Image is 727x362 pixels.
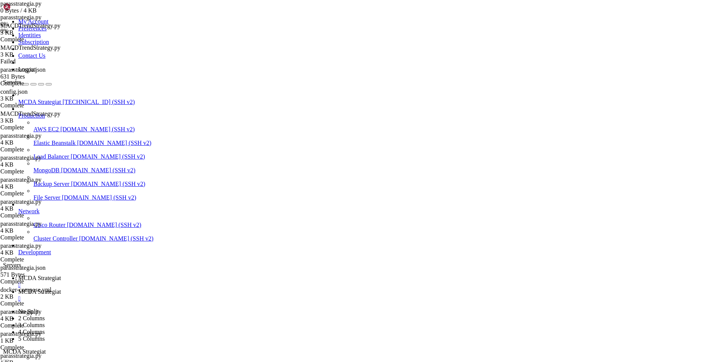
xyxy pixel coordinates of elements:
span: │ * Best │ 5/200 │ 313 │ 205 107 1 65.5 │ 0.71% │ 77.041 USDC (7.70%) │ 10 days, 18:16:00 │ -2.29... [3,249,510,256]
x-row: [DATE] 12:28:13,445 - freqtrade.optimize.hyperopt.hyperopt_interface - INFO - Max roi table: {0: ... [3,65,628,71]
x-row: [DATE] 12:28:13,605 - freqtrade.data.history.datahandlers.idatahandler - INFO - Price jump in XRP... [3,99,628,105]
div: 3 KB [0,117,73,124]
span: config.json [0,88,28,95]
div: Complete [0,36,73,43]
div: Complete [0,102,73,109]
span: parasstrategia.py [0,154,73,168]
div: 4 KB [0,161,73,168]
div: Complete [0,190,73,197]
span: parasstrategia.json [0,264,73,278]
div: 571 Bytes [0,271,73,278]
span: parasstrategia.py [0,242,41,249]
x-row: [DATE] 12:28:13,643 - freqtrade.data.history.datahandlers.idatahandler - INFO - Price jump in SOL... [3,112,628,119]
span: parasstrategia.py [0,242,73,256]
span: parasstrategia.py [0,132,41,139]
span: parasstrategia.py [0,0,73,14]
div: 2 KB [0,293,73,300]
x-row: [DATE] 12:28:13,433 - freqtrade.strategy.hyper - INFO - Strategy Parameter(default): slope_lookba... [3,10,628,17]
div: Complete [0,212,73,219]
span: │ * Best │ 18/200 │ 359 │ 220 138 1 61.3 │ 0.63% │ 78.915 USDC (7.89%) │ 8 days, 20:50:00 │ -2.51... [3,276,510,283]
x-row: .py'... [3,44,628,51]
span: │ * Best │ 6/200 │ 335 │ 214 120 1 63.9 │ 0.66% │ 77.494 USDC (7.75%) │ 9 days, 19:15:00 │ -2.396... [3,263,510,269]
span: docker-compose.yml [0,286,73,300]
div: Complete [0,344,73,351]
span: MACDTrendStrategy.py [0,44,60,51]
x-row: [DATE] 12:28:15,370 - freqtrade.optimize.hyperopt.hyperopt - INFO - Number of parallel jobs set a... [3,153,628,160]
x-row: [DATE] 12:28:15,063 - freqtrade.optimize.hyperopt.hyperopt_optimizer - INFO - Hyperopting with da... [3,140,628,146]
div: Complete [0,124,73,131]
span: parasstrategia.json [0,264,46,271]
div: Complete [0,80,73,87]
div: Complete [0,234,73,241]
x-row: [DATE] 12:28:13,521 - freqtrade.data.history.datahandlers.idatahandler - INFO - Price jump in ETH... [3,78,628,85]
div: 4 KB [0,183,73,190]
span: parasstrategia.py [0,331,41,337]
x-row: [DATE] 12:28:13,442 - freqtrade.resolvers.iresolver - INFO - Using resolved hyperoptloss SharpeHy... [3,37,628,44]
x-row: [DATE] 12:28:13,584 - freqtrade.data.converter.converter - INFO - Missing data fillup for BNB/USD... [3,92,628,99]
div: 4 KB [0,315,73,322]
span: parasstrategia.py [0,331,73,344]
span: config.json [0,88,73,102]
x-row: [DATE] 12:28:13,661 - freqtrade.data.converter.converter - INFO - Missing data fillup for SOL/USD... [3,119,628,126]
span: MACDTrendStrategy.py [0,110,60,117]
div: 4 KB [0,249,73,256]
span: parasstrategia.py [0,198,73,212]
x-row: [DATE] 12:28:13,664 - freqtrade.optimize.backtesting - INFO - Loading data from [DATE] 18:00:00 u... [3,126,628,133]
div: 3 KB [0,95,73,102]
span: parasstrategia.py [0,0,41,7]
span: │ Best │ 105/200 │ 405 │ 219 185 1 54.1 │ 0.53% │ 75.460 USDC (7.55%) │ 7 days, 13:08:00 │ -2.769... [3,304,510,310]
span: parasstrategia.py [0,220,41,227]
x-row: [DATE] 12:28:13,432 - freqtrade.strategy.hyper - INFO - No params for buy found, using default va... [3,3,628,10]
div: Complete [0,278,73,285]
span: MACDTrendStrategy.py [0,44,73,58]
span: parasstrategia.py [0,176,41,183]
div: 4 KB [0,227,73,234]
x-row: [DATE] 12:28:13,435 - freqtrade.strategy.hyper - INFO - No params for protection found, using def... [3,30,628,37]
div: 0% [0,21,73,28]
span: MACDTrendStrategy.py [0,22,60,29]
div: parasstrategia.py [0,14,73,21]
span: │ * Best │ 1/200 │ 313 │ 205 107 1 65.5 │ 0.73% │ 79.968 USDC (8.00%) │ 10 days, 18:17:00 │ -2.26... [3,235,510,242]
span: parasstrategia.py [0,353,41,359]
x-row: [DATE] 12:28:13,542 - freqtrade.data.converter.converter - INFO - Missing data fillup for ETH/USD... [3,85,628,92]
span: parasstrategia.py [0,308,41,315]
span: docker-compose.yml [0,286,51,293]
span: parasstrategia.py [0,154,41,161]
span: parasstrategia.py [0,132,73,146]
x-row: [DATE] 12:28:15,372 - freqtrade.optimize.hyperopt.hyperopt_optimizer - INFO - Using optuna sample... [3,160,628,167]
x-row: [DATE] 12:28:13,433 - freqtrade.strategy.hyper - INFO - Strategy Parameter(default): slope_thresh... [3,17,628,24]
span: parasstrategia.json [0,66,73,80]
x-row: [DATE] 12:28:13,624 - freqtrade.data.converter.converter - INFO - Missing data fillup for XRP/USD... [3,105,628,112]
div: Complete [0,256,73,263]
span: ┃ Best ┃ Epoch ┃ Trades ┃ Win Draw Loss Win% ┃ Avg profit ┃ Profit ┃ Avg duration ┃ Objective ┃ M... [3,208,510,215]
x-row: [DATE] 12:28:15,370 - freqtrade.optimize.hyperopt.hyperopt - INFO - Found 2 CPU cores. Let's make... [3,146,628,153]
div: 3 KB [0,51,73,58]
div: Complete [0,322,73,329]
div: Failed [0,58,73,65]
div: Complete [0,300,73,307]
x-row: [DATE] 12:28:13,443 - freqtrade.optimize.hyperopt.hyperopt - INFO - Using optimizer random state:... [3,51,628,58]
x-row: Hyperopt results [3,181,628,187]
div: 0 Bytes / 4 KB [0,7,73,14]
x-row: [DATE] 12:28:13,444 - freqtrade.optimize.hyperopt.hyperopt_interface - INFO - Min roi table: {0: ... [3,58,628,65]
span: ┏━━━━━━━━┳━━━━━━━━━┳━━━━━━━━┳━━━━━━━━━━━━━━━━━━━━━━━━┳━━━━━━━━━━━━┳━━━━━━━━━━━━━━━━━━━━━━━━┳━━━━━... [3,194,510,201]
x-row: [DATE] 12:28:13,499 - freqtrade.data.converter.converter - INFO - Missing data fillup for BTC/USD... [3,71,628,78]
x-row: [DATE] 12:28:15,011 - freqtrade.optimize.hyperopt.hyperopt_optimizer - INFO - Dataload complete. ... [3,133,628,140]
span: parasstrategia.py [0,220,73,234]
span: parasstrategia.py [0,176,73,190]
x-row: [DATE] 12:28:15,430 - freqtrade.optimize.hyperopt.hyperopt - INFO - Effective number of parallel ... [3,174,628,181]
div: Complete [0,146,73,153]
span: parasstrategia.py [0,308,73,322]
div: Complete [0,168,73,175]
span: ┡━━━━━━━━╇━━━━━━━━━╇━━━━━━━━╇━━━━━━━━━━━━━━━━━━━━━━━━╇━━━━━━━━━━━━╇━━━━━━━━━━━━━━━━━━━━━━━━╇━━━━━... [3,222,510,228]
div: 3 KB [0,29,73,36]
div: 4 KB [0,205,73,212]
span: │ * Best │ 30/200 │ 392 │ 226 165 1 57.7 │ 0.59% │ 80.194 USDC (8.02%) │ 7 days, 20:34:00 │ -2.69... [3,290,510,297]
x-row: [DATE] 12:28:13,434 - freqtrade.strategy.hyper - INFO - No params for sell found, using default v... [3,24,628,30]
span: parasstrategia.py [0,198,41,205]
span: parasstrategia.json [0,66,46,73]
div: 631 Bytes [0,73,73,80]
x-row: [I [DATE] 12:28:15,373] A new study created in memory with name: no-name-76e973ef-dbff-412f-a950-... [3,167,628,174]
div: 1 KB [0,337,73,344]
span: MACDTrendStrategy.py [0,22,73,36]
